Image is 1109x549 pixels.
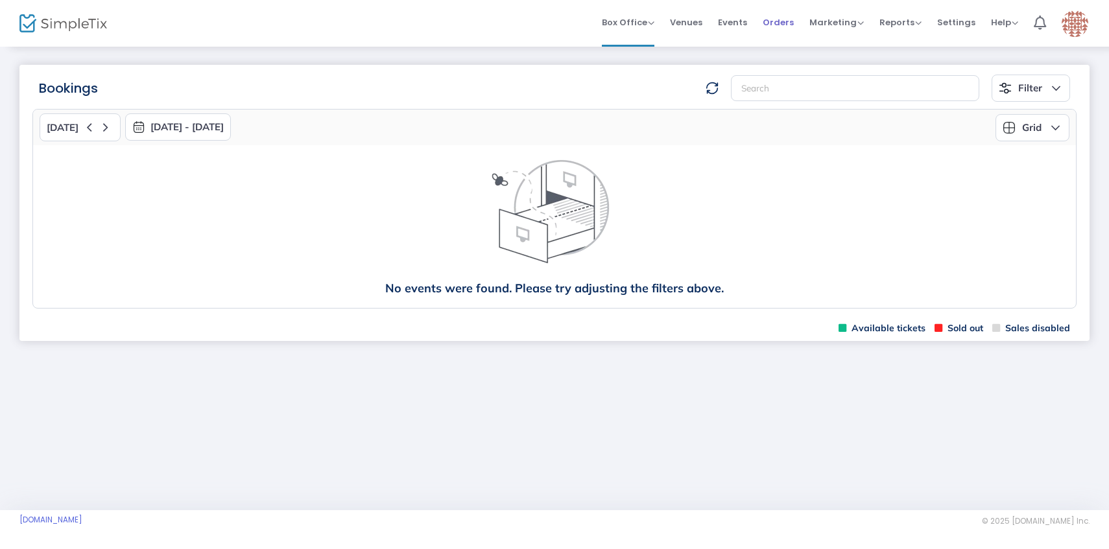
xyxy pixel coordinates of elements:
[39,78,98,98] m-panel-title: Bookings
[718,6,747,39] span: Events
[40,113,121,141] button: [DATE]
[879,16,922,29] span: Reports
[937,6,975,39] span: Settings
[670,6,702,39] span: Venues
[132,121,145,134] img: monthly
[385,283,724,295] span: No events were found. Please try adjusting the filters above.
[602,16,654,29] span: Box Office
[125,113,231,141] button: [DATE] - [DATE]
[982,516,1090,526] span: © 2025 [DOMAIN_NAME] Inc.
[47,122,78,134] span: [DATE]
[839,322,925,334] span: Available tickets
[731,75,979,102] input: Search
[935,322,983,334] span: Sold out
[1003,121,1016,134] img: grid
[19,515,82,525] a: [DOMAIN_NAME]
[809,16,864,29] span: Marketing
[999,82,1012,95] img: filter
[991,16,1018,29] span: Help
[996,114,1069,141] button: Grid
[390,158,719,283] img: face thinking
[992,75,1070,102] button: Filter
[992,322,1070,334] span: Sales disabled
[706,82,719,95] img: refresh-data
[763,6,794,39] span: Orders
